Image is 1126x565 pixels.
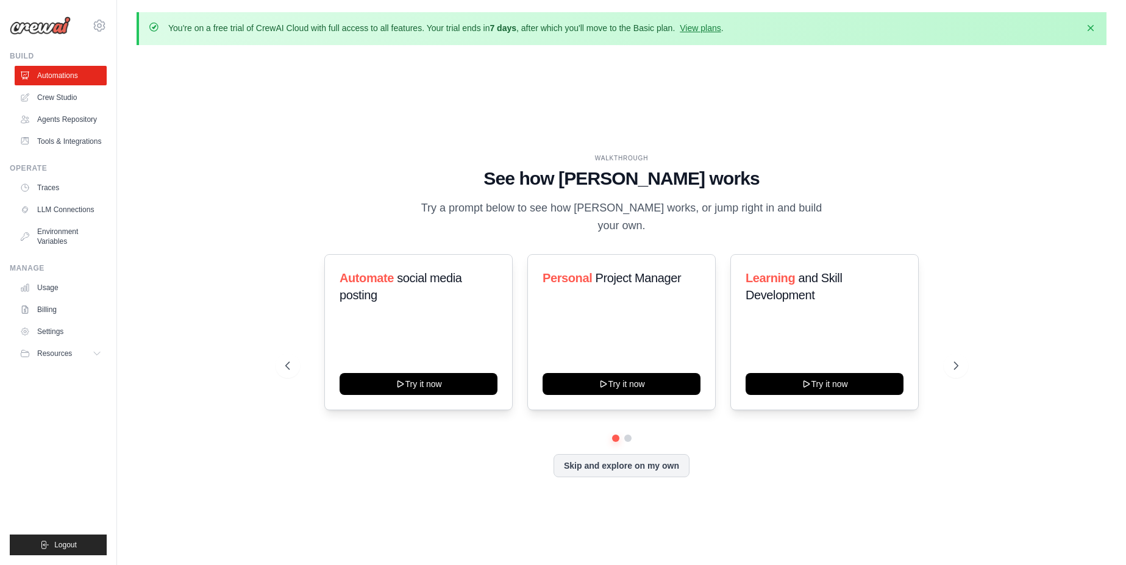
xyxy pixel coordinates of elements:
a: Tools & Integrations [15,132,107,151]
a: Automations [15,66,107,85]
span: Automate [340,271,394,285]
span: Project Manager [595,271,681,285]
button: Try it now [543,373,700,395]
span: Learning [746,271,795,285]
a: Agents Repository [15,110,107,129]
h1: See how [PERSON_NAME] works [285,168,958,190]
a: Crew Studio [15,88,107,107]
a: View plans [680,23,721,33]
button: Resources [15,344,107,363]
div: Manage [10,263,107,273]
span: Personal [543,271,592,285]
span: Resources [37,349,72,358]
a: Usage [15,278,107,297]
p: Try a prompt below to see how [PERSON_NAME] works, or jump right in and build your own. [417,199,827,235]
div: Build [10,51,107,61]
div: WALKTHROUGH [285,154,958,163]
button: Try it now [746,373,903,395]
button: Logout [10,535,107,555]
span: social media posting [340,271,462,302]
a: Billing [15,300,107,319]
span: Logout [54,540,77,550]
a: Environment Variables [15,222,107,251]
img: Logo [10,16,71,35]
div: Operate [10,163,107,173]
button: Skip and explore on my own [554,454,689,477]
button: Try it now [340,373,497,395]
strong: 7 days [490,23,516,33]
a: Settings [15,322,107,341]
p: You're on a free trial of CrewAI Cloud with full access to all features. Your trial ends in , aft... [168,22,724,34]
a: Traces [15,178,107,197]
a: LLM Connections [15,200,107,219]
